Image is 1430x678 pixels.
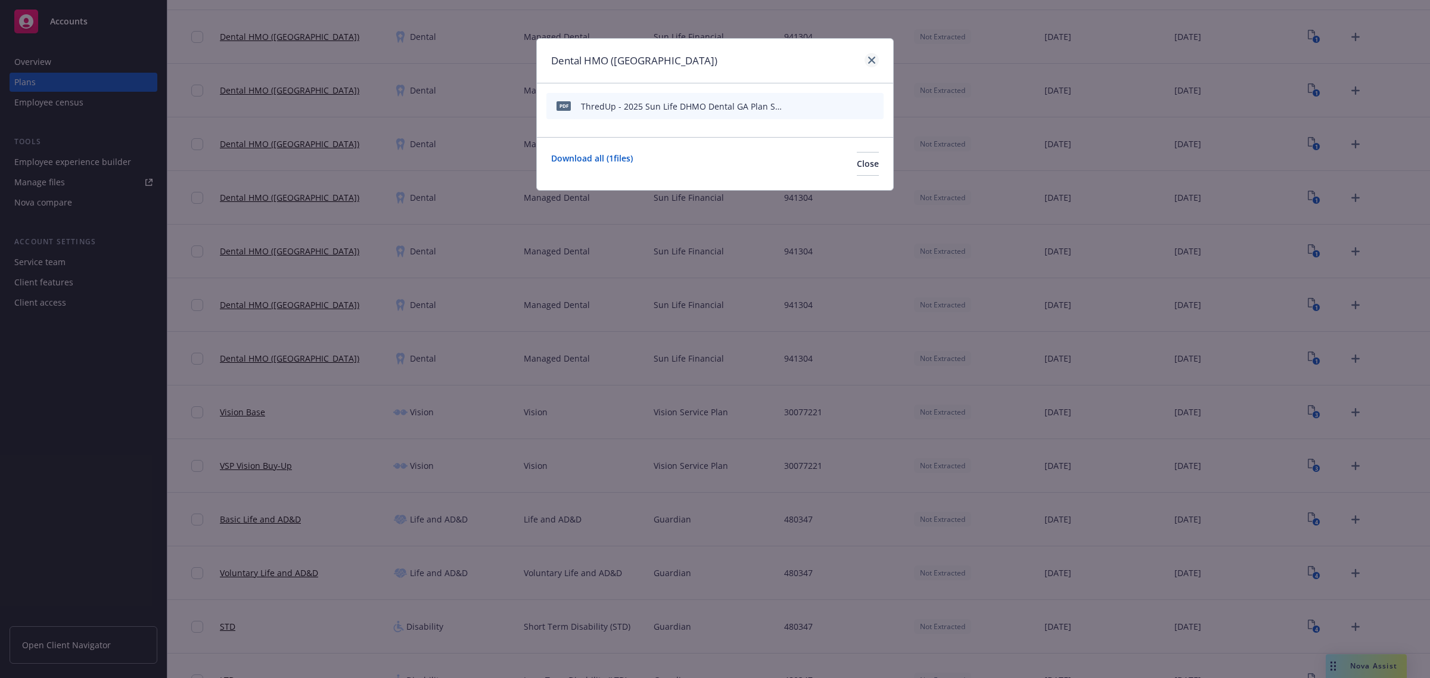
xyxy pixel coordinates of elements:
a: Download all ( 1 files) [551,152,633,176]
span: pdf [557,101,571,110]
span: Close [857,158,879,169]
button: start extraction [806,98,820,115]
button: preview file [849,98,860,115]
a: close [865,53,879,67]
h1: Dental HMO ([GEOGRAPHIC_DATA]) [551,53,717,69]
button: archive file [869,98,879,115]
div: ThredUp - 2025 Sun Life DHMO Dental GA Plan Summary .pdf [581,100,785,113]
button: Close [857,152,879,176]
button: download file [830,98,840,115]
